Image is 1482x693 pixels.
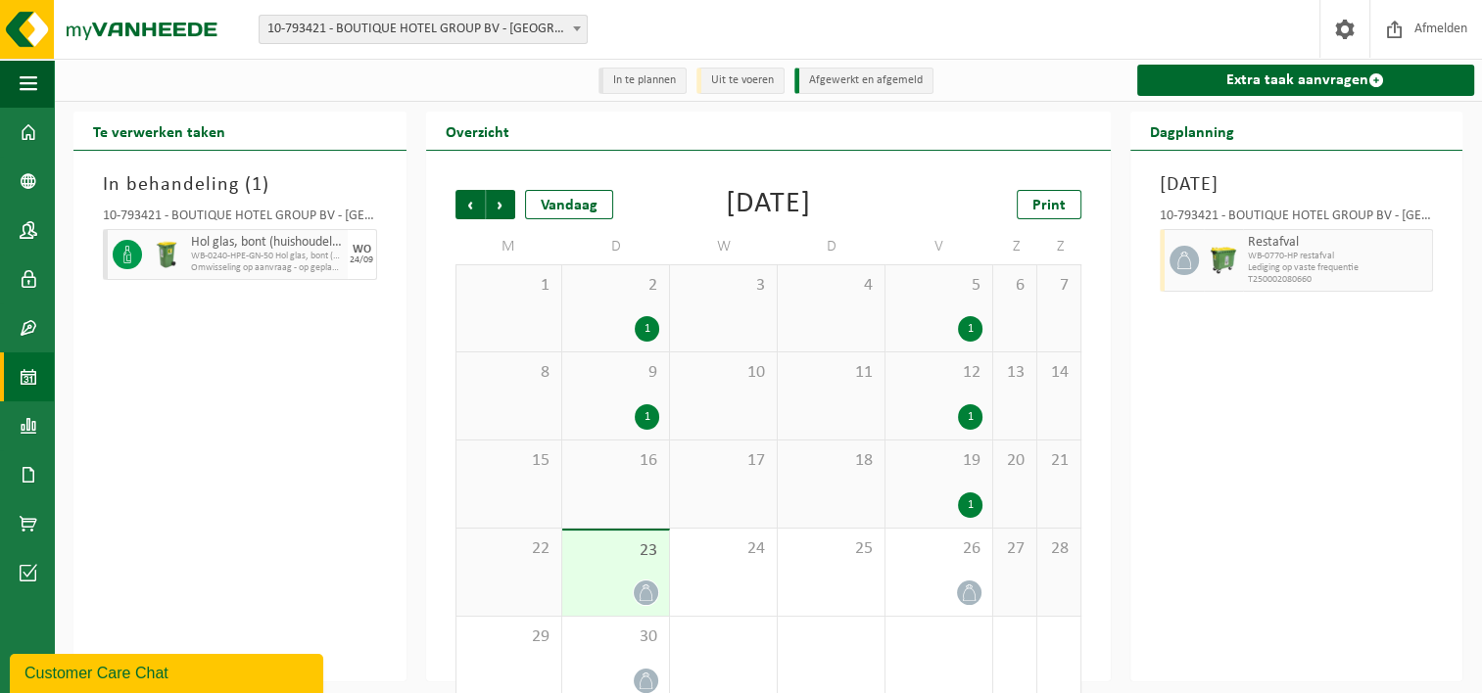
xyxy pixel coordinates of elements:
[1017,190,1081,219] a: Print
[466,450,552,472] span: 15
[1003,275,1027,297] span: 6
[572,540,659,562] span: 23
[788,362,875,384] span: 11
[788,450,875,472] span: 18
[455,190,485,219] span: Vorige
[598,68,687,94] li: In te plannen
[958,316,982,342] div: 1
[572,362,659,384] span: 9
[696,68,785,94] li: Uit te voeren
[670,229,778,264] td: W
[1003,362,1027,384] span: 13
[466,362,552,384] span: 8
[958,404,982,430] div: 1
[572,626,659,648] span: 30
[958,492,982,518] div: 1
[1248,274,1428,286] span: T250002080660
[152,240,181,269] img: WB-0240-HPE-GN-50
[788,275,875,297] span: 4
[10,650,327,693] iframe: chat widget
[1047,362,1071,384] span: 14
[1047,538,1071,560] span: 28
[1209,246,1238,275] img: WB-0770-HPE-GN-50
[778,229,885,264] td: D
[426,112,529,150] h2: Overzicht
[1160,209,1434,229] div: 10-793421 - BOUTIQUE HOTEL GROUP BV - [GEOGRAPHIC_DATA]
[1047,275,1071,297] span: 7
[486,190,515,219] span: Volgende
[1160,170,1434,200] h3: [DATE]
[1248,251,1428,262] span: WB-0770-HP restafval
[562,229,670,264] td: D
[788,538,875,560] span: 25
[1137,65,1475,96] a: Extra taak aanvragen
[726,190,811,219] div: [DATE]
[885,229,993,264] td: V
[252,175,263,195] span: 1
[466,275,552,297] span: 1
[680,450,767,472] span: 17
[103,170,377,200] h3: In behandeling ( )
[103,209,377,229] div: 10-793421 - BOUTIQUE HOTEL GROUP BV - [GEOGRAPHIC_DATA]
[680,538,767,560] span: 24
[466,538,552,560] span: 22
[572,450,659,472] span: 16
[1248,235,1428,251] span: Restafval
[895,450,982,472] span: 19
[1047,450,1071,472] span: 21
[191,262,343,274] span: Omwisseling op aanvraag - op geplande route (incl. verwerking)
[350,255,373,265] div: 24/09
[635,316,659,342] div: 1
[993,229,1037,264] td: Z
[1003,538,1027,560] span: 27
[895,362,982,384] span: 12
[680,275,767,297] span: 3
[1037,229,1081,264] td: Z
[680,362,767,384] span: 10
[73,112,245,150] h2: Te verwerken taken
[191,251,343,262] span: WB-0240-HPE-GN-50 Hol glas, bont (huishoudelijk)
[455,229,563,264] td: M
[259,15,588,44] span: 10-793421 - BOUTIQUE HOTEL GROUP BV - BRUGGE
[572,275,659,297] span: 2
[525,190,613,219] div: Vandaag
[635,404,659,430] div: 1
[1130,112,1254,150] h2: Dagplanning
[895,275,982,297] span: 5
[353,244,371,255] div: WO
[794,68,933,94] li: Afgewerkt en afgemeld
[191,235,343,251] span: Hol glas, bont (huishoudelijk)
[895,538,982,560] span: 26
[1248,262,1428,274] span: Lediging op vaste frequentie
[1003,450,1027,472] span: 20
[1032,198,1066,213] span: Print
[466,626,552,648] span: 29
[260,16,587,43] span: 10-793421 - BOUTIQUE HOTEL GROUP BV - BRUGGE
